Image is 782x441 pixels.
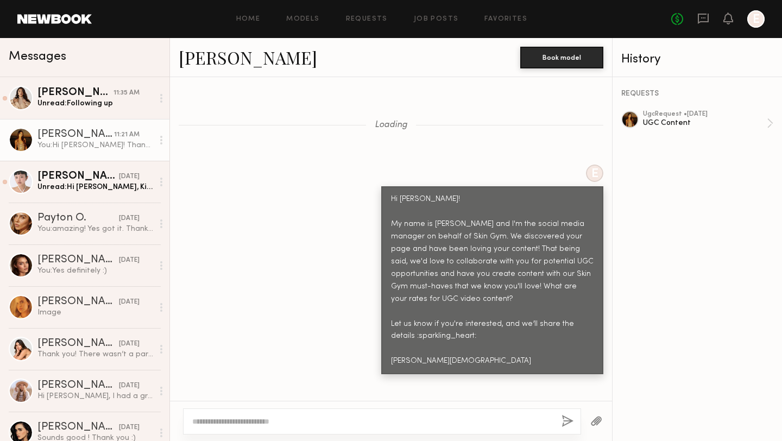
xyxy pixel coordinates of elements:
a: ugcRequest •[DATE]UGC Content [643,111,773,136]
div: Unread: Hi [PERSON_NAME], Kindly following up here. Best, Lin [37,182,153,192]
a: Requests [346,16,388,23]
div: [DATE] [119,213,140,224]
div: [PERSON_NAME] [37,171,119,182]
a: Home [236,16,261,23]
div: [PERSON_NAME] [37,422,119,433]
div: 11:35 AM [113,88,140,98]
span: Messages [9,51,66,63]
div: [PERSON_NAME] [37,255,119,266]
span: Loading [375,121,407,130]
button: Book model [520,47,603,68]
div: ugc Request • [DATE] [643,111,767,118]
div: Unread: Following up [37,98,153,109]
div: History [621,53,773,66]
div: [PERSON_NAME] [37,338,119,349]
div: You: Yes definitely :) [37,266,153,276]
div: REQUESTS [621,90,773,98]
div: Image [37,307,153,318]
div: [DATE] [119,297,140,307]
a: Job Posts [414,16,459,23]
a: Favorites [484,16,527,23]
div: [DATE] [119,172,140,182]
a: Book model [520,52,603,61]
div: Payton O. [37,213,119,224]
div: [DATE] [119,423,140,433]
div: You: amazing! Yes got it. Thanks for everything [PERSON_NAME] :) [37,224,153,234]
div: [PERSON_NAME] [37,297,119,307]
div: [PERSON_NAME] [37,380,119,391]
div: [DATE] [119,255,140,266]
a: Models [286,16,319,23]
a: [PERSON_NAME] [179,46,317,69]
div: You: Hi [PERSON_NAME]! Thanks! We don't want any packaging to show. Would you be able to re-recor... [37,140,153,150]
div: [DATE] [119,339,140,349]
div: Hi [PERSON_NAME], I had a great time meeting you [DATE]! Just wanted to know if there was an upda... [37,391,153,401]
div: [DATE] [119,381,140,391]
div: Hi [PERSON_NAME]! My name is [PERSON_NAME] and I'm the social media manager on behalf of Skin Gym... [391,193,594,368]
div: UGC Content [643,118,767,128]
div: 11:21 AM [114,130,140,140]
div: [PERSON_NAME] [37,87,113,98]
a: E [747,10,765,28]
div: Thank you! There wasn’t a parking assistant when I went to get my car so I wasn’t able to get a r... [37,349,153,360]
div: [PERSON_NAME] [37,129,114,140]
